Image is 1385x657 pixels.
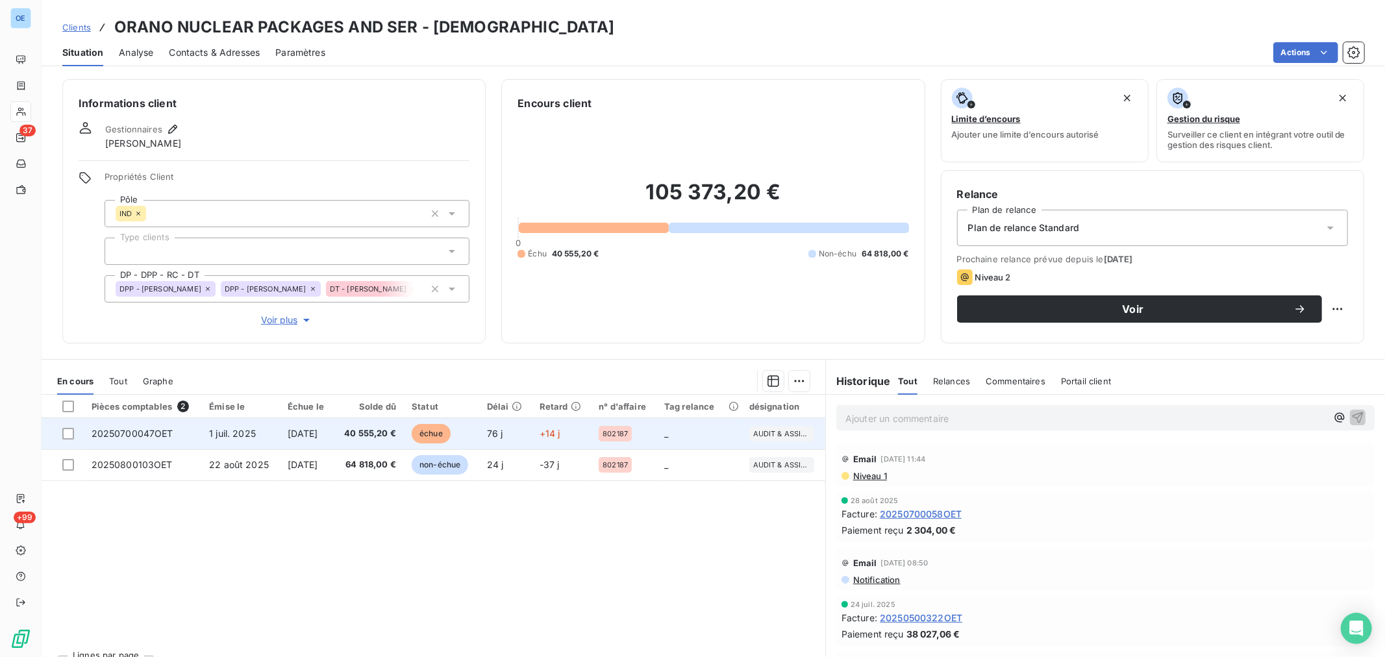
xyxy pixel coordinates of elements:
span: Email [853,558,877,568]
button: Voir [957,295,1322,323]
span: Paiement reçu [842,523,904,537]
h2: 105 373,20 € [518,179,908,218]
span: Surveiller ce client en intégrant votre outil de gestion des risques client. [1167,129,1353,150]
span: DT - [PERSON_NAME] [330,285,407,293]
span: AUDIT & ASSISTANCE LMS TN-EAGLE [753,430,810,438]
input: Ajouter une valeur [414,283,425,295]
div: Pièces comptables [92,401,194,412]
span: 1 juil. 2025 [209,428,256,439]
span: Facture : [842,507,877,521]
span: 64 818,00 € [862,248,909,260]
span: 2 304,00 € [906,523,956,537]
span: [DATE] [288,459,318,470]
span: DPP - [PERSON_NAME] [119,285,201,293]
span: Propriétés Client [105,171,469,190]
div: Échue le [288,401,326,412]
span: 20250700047OET [92,428,173,439]
span: non-échue [412,455,468,475]
div: Émise le [209,401,272,412]
div: Statut [412,401,471,412]
span: 802187 [603,461,628,469]
span: Tout [898,376,917,386]
span: 20250500322OET [880,611,962,625]
span: Contacts & Adresses [169,46,260,59]
span: Échu [528,248,547,260]
span: Plan de relance Standard [968,221,1080,234]
div: n° d'affaire [599,401,649,412]
span: 20250700058OET [880,507,962,521]
span: 38 027,06 € [906,627,960,641]
span: Non-échu [819,248,856,260]
span: Niveau 1 [852,471,887,481]
span: En cours [57,376,94,386]
span: Tout [109,376,127,386]
span: Niveau 2 [975,272,1011,282]
span: Clients [62,22,91,32]
div: Délai [487,401,524,412]
div: Tag relance [664,401,734,412]
span: [DATE] [1104,254,1133,264]
span: Portail client [1061,376,1111,386]
span: +99 [14,512,36,523]
span: Email [853,454,877,464]
span: Prochaine relance prévue depuis le [957,254,1348,264]
span: Notification [852,575,901,585]
span: AUDIT & ASSISTANCE LMS TN-EAGLE [753,461,810,469]
span: 40 555,20 € [342,427,396,440]
button: Gestion du risqueSurveiller ce client en intégrant votre outil de gestion des risques client. [1156,79,1364,162]
h6: Historique [826,373,891,389]
div: OE [10,8,31,29]
span: 0 [516,238,521,248]
span: Voir plus [261,314,313,327]
span: 37 [19,125,36,136]
span: 24 juil. 2025 [851,601,895,608]
h6: Encours client [518,95,592,111]
span: Gestion du risque [1167,114,1240,124]
span: 40 555,20 € [552,248,599,260]
button: Voir plus [105,313,469,327]
span: Paramètres [275,46,325,59]
div: Retard [540,401,583,412]
span: Voir [973,304,1293,314]
span: Graphe [143,376,173,386]
span: 802187 [603,430,628,438]
h3: ORANO NUCLEAR PACKAGES AND SER - [DEMOGRAPHIC_DATA] [114,16,615,39]
input: Ajouter une valeur [146,208,156,219]
div: désignation [749,401,817,412]
button: Limite d’encoursAjouter une limite d’encours autorisé [941,79,1149,162]
a: Clients [62,21,91,34]
span: 2 [177,401,189,412]
button: Actions [1273,42,1338,63]
span: [DATE] 08:50 [881,559,929,567]
span: Ajouter une limite d’encours autorisé [952,129,1099,140]
img: Logo LeanPay [10,628,31,649]
span: Paiement reçu [842,627,904,641]
div: Solde dû [342,401,396,412]
span: +14 j [540,428,560,439]
span: [DATE] 11:44 [881,455,926,463]
span: Analyse [119,46,153,59]
span: DPP - [PERSON_NAME] [225,285,306,293]
span: Commentaires [986,376,1045,386]
span: _ [664,428,668,439]
input: Ajouter une valeur [116,245,126,257]
span: 28 août 2025 [851,497,899,504]
h6: Relance [957,186,1348,202]
span: 20250800103OET [92,459,173,470]
span: [PERSON_NAME] [105,137,181,150]
span: échue [412,424,451,443]
span: Gestionnaires [105,124,162,134]
span: IND [119,210,132,217]
span: 76 j [487,428,503,439]
span: Situation [62,46,103,59]
span: -37 j [540,459,560,470]
div: Open Intercom Messenger [1341,613,1372,644]
span: Relances [933,376,970,386]
span: _ [664,459,668,470]
h6: Informations client [79,95,469,111]
span: 24 j [487,459,504,470]
span: Facture : [842,611,877,625]
span: 64 818,00 € [342,458,396,471]
span: Limite d’encours [952,114,1021,124]
span: [DATE] [288,428,318,439]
